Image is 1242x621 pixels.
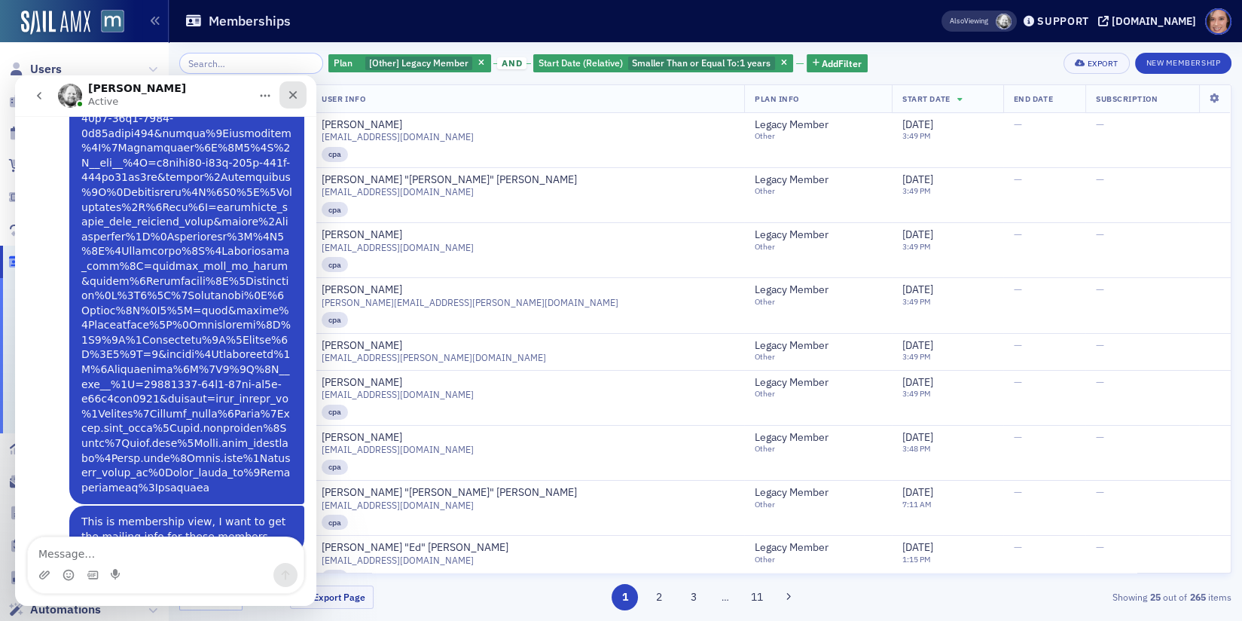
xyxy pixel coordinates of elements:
div: cpa [322,202,348,217]
span: Add Filter [822,57,862,70]
button: 2 [646,584,673,610]
button: AddFilter [807,54,868,73]
time: 3:49 PM [902,130,931,141]
button: 11 [743,584,770,610]
button: [DOMAIN_NAME] [1098,16,1201,26]
span: — [1014,228,1022,241]
div: Also [950,16,964,26]
div: Support [1037,14,1089,28]
time: 3:49 PM [902,296,931,307]
button: Start recording [96,494,108,506]
span: — [1014,540,1022,554]
img: SailAMX [21,11,90,35]
textarea: Message… [13,462,288,488]
span: [EMAIL_ADDRESS][PERSON_NAME][DOMAIN_NAME] [322,352,546,363]
input: Search… [179,53,323,74]
a: [PERSON_NAME] [322,339,402,353]
a: Reports [8,441,73,457]
time: 3:49 PM [902,388,931,399]
a: Tasks [8,537,62,554]
span: [DATE] [902,228,933,241]
div: Other [755,131,842,141]
div: [DOMAIN_NAME] [1112,14,1196,28]
strong: 25 [1147,590,1163,604]
span: [DATE] [902,540,933,554]
span: — [1096,228,1104,241]
div: Other [755,555,842,564]
span: [EMAIL_ADDRESS][DOMAIN_NAME] [322,389,474,400]
button: Upload attachment [23,494,35,506]
div: Showing out of items [891,590,1231,604]
a: Automations [8,601,101,618]
a: Organizations [8,93,106,109]
div: This is membership view, I want to get the mailing info for these members [66,439,277,469]
span: User Info [322,93,365,104]
a: Orders [8,157,67,173]
span: — [1014,283,1022,296]
a: [PERSON_NAME] [322,118,402,132]
a: [PERSON_NAME] "[PERSON_NAME]" [PERSON_NAME] [322,486,577,500]
span: Plan [334,57,352,69]
div: Katie says… [12,430,289,496]
button: New Membership [1135,53,1231,74]
a: [PERSON_NAME] [322,376,402,390]
time: 3:49 PM [902,185,931,196]
span: — [1096,540,1104,554]
span: — [1014,338,1022,352]
div: cpa [322,515,348,530]
div: Other [755,242,842,252]
span: [EMAIL_ADDRESS][DOMAIN_NAME] [322,555,474,566]
a: New Membership [1135,55,1231,69]
span: — [1096,430,1104,444]
a: [PERSON_NAME] [322,431,402,445]
a: Users [8,61,62,78]
span: End Date [1014,93,1053,104]
time: 3:49 PM [902,351,931,362]
span: and [497,57,526,69]
span: Plan Info [755,93,799,104]
span: [DATE] [902,338,933,352]
button: Export [1063,53,1129,74]
iframe: Intercom live chat [15,75,316,606]
span: [Other] Legacy Member [369,57,468,69]
span: — [1014,118,1022,131]
span: [DATE] [902,118,933,131]
time: 3:49 PM [902,241,931,252]
div: Other [755,500,842,509]
img: SailAMX [101,10,124,33]
div: Other [755,186,842,196]
a: Legacy Member [755,228,842,242]
a: Subscriptions [8,222,105,238]
span: Aidan Sullivan [996,14,1012,29]
a: Email Marketing [8,473,120,490]
span: — [1096,338,1104,352]
span: [DATE] [902,485,933,499]
time: 1:15 PM [902,554,931,564]
button: 3 [680,584,706,610]
div: Other [755,389,842,399]
a: Legacy Member [755,339,842,353]
div: [PERSON_NAME] "[PERSON_NAME]" [PERSON_NAME] [322,173,577,187]
span: [EMAIL_ADDRESS][DOMAIN_NAME] [322,242,474,253]
div: cpa [322,147,348,162]
a: Registrations [8,189,103,206]
div: cpa [322,257,348,272]
div: Export [1087,60,1118,68]
span: 1 years [740,57,771,69]
a: Legacy Member [755,486,842,500]
div: Other [755,297,842,307]
button: Gif picker [72,494,84,506]
div: Other [755,352,842,362]
a: View Homepage [90,10,124,35]
span: — [1014,173,1022,186]
span: [EMAIL_ADDRESS][DOMAIN_NAME] [322,131,474,142]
